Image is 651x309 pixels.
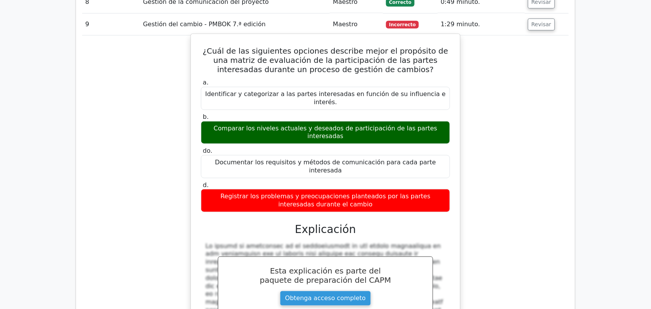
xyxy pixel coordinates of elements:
font: 1:29 minuto. [441,20,480,28]
font: Maestro [333,20,358,28]
a: Obtenga acceso completo [280,291,371,306]
font: d. [203,181,209,189]
font: Revisar [531,21,551,27]
font: 9 [85,20,89,28]
font: b. [203,113,209,120]
font: Identificar y categorizar a las partes interesadas en función de su influencia e interés. [205,90,446,106]
button: Revisar [528,19,555,31]
font: Explicación [295,223,356,236]
font: Documentar los requisitos y métodos de comunicación para cada parte interesada [215,159,436,174]
font: Incorrecto [389,22,416,27]
font: Gestión del cambio - PMBOK 7.ª edición [143,20,266,28]
font: a. [203,79,209,86]
font: Comparar los niveles actuales y deseados de participación de las partes interesadas [214,125,437,140]
font: Registrar los problemas y preocupaciones planteados por las partes interesadas durante el cambio [221,192,431,208]
font: do. [203,147,213,154]
font: ¿Cuál de las siguientes opciones describe mejor el propósito de una matriz de evaluación de la pa... [203,46,449,74]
